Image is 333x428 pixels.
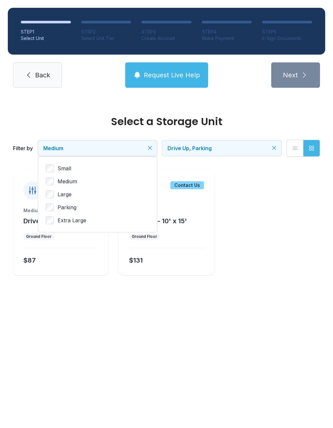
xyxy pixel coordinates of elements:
div: Medium [23,207,98,214]
span: Drive Up - 10' x 10' [23,217,82,225]
button: Clear filters [271,145,277,151]
div: Ground Floor [26,234,51,239]
input: Large [46,190,54,198]
div: STEP 4 [202,29,252,35]
div: STEP 5 [262,29,312,35]
button: Medium [38,140,157,156]
span: Next [283,71,298,80]
span: Extra Large [58,216,86,224]
span: Request Live Help [144,71,200,80]
div: Ground Floor [132,234,157,239]
span: Back [35,71,50,80]
button: Drive Up, Parking [162,140,281,156]
div: STEP 3 [141,29,192,35]
span: Drive Up - 10' x 15' [129,217,187,225]
input: Extra Large [46,216,54,224]
div: $131 [129,256,143,265]
button: Drive Up - 10' x 15' [129,216,187,226]
button: Clear filters [147,145,153,151]
div: STEP 2 [81,29,131,35]
span: Medium [43,145,63,151]
input: Small [46,164,54,172]
input: Parking [46,203,54,211]
span: Parking [58,203,76,211]
span: Small [58,164,71,172]
div: Select a Storage Unit [13,116,320,127]
div: Contact Us [170,181,204,189]
div: Select Unit [21,35,71,42]
div: Select Unit Tier [81,35,131,42]
div: STEP 1 [21,29,71,35]
span: Medium [58,177,77,185]
input: Medium [46,177,54,185]
div: Medium [129,207,204,214]
span: Large [58,190,72,198]
div: Filter by [13,144,33,152]
button: Drive Up - 10' x 10' [23,216,82,226]
div: Make Payment [202,35,252,42]
div: Create Account [141,35,192,42]
span: Drive Up, Parking [167,145,212,151]
div: E-Sign Documents [262,35,312,42]
div: $87 [23,256,36,265]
